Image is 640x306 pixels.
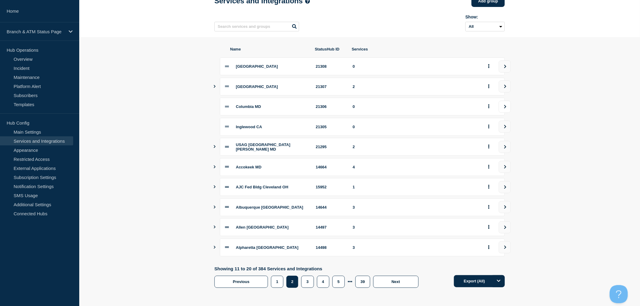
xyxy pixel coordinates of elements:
button: Show services [213,239,216,256]
span: Columbia MD [236,104,261,109]
button: group actions [485,223,493,232]
button: group actions [485,162,493,172]
div: 15952 [316,185,345,189]
select: Archived [465,22,505,31]
button: Show services [213,158,216,176]
div: 14497 [316,225,345,229]
button: group actions [485,182,493,192]
div: 2 [353,145,478,149]
button: Export (All) [454,275,505,287]
div: 21306 [316,104,345,109]
span: Accokeek MD [236,165,262,169]
div: 14498 [316,245,345,250]
div: 3 [353,245,478,250]
div: 14664 [316,165,345,169]
button: 3 [301,276,314,288]
button: 2 [286,276,298,288]
span: Name [230,47,308,51]
div: 0 [353,64,478,69]
div: 2 [353,84,478,89]
button: 39 [355,276,370,288]
button: view group [499,80,511,93]
button: view group [499,181,511,193]
div: 0 [353,125,478,129]
span: Alpharetta [GEOGRAPHIC_DATA] [236,245,299,250]
input: Search services and groups [214,22,299,31]
span: AJC Fed Bldg Cleveland OH [236,185,288,189]
button: 5 [332,276,345,288]
span: [GEOGRAPHIC_DATA] [236,84,278,89]
button: view group [499,161,511,173]
button: group actions [485,102,493,111]
span: Albuquerque [GEOGRAPHIC_DATA] [236,205,303,210]
button: view group [499,241,511,253]
button: view group [499,221,511,233]
span: Allen [GEOGRAPHIC_DATA] [236,225,289,229]
button: group actions [485,142,493,151]
div: 14644 [316,205,345,210]
button: group actions [485,243,493,252]
button: Previous [214,276,268,288]
button: Show services [213,78,216,96]
button: group actions [485,62,493,71]
span: [GEOGRAPHIC_DATA] [236,64,278,69]
div: 21308 [316,64,345,69]
span: StatusHub ID [315,47,344,51]
button: Options [493,275,505,287]
button: view group [499,60,511,73]
button: group actions [485,122,493,132]
button: view group [499,121,511,133]
button: view group [499,101,511,113]
div: 21295 [316,145,345,149]
button: 4 [317,276,329,288]
iframe: Help Scout Beacon - Open [610,285,628,303]
button: group actions [485,82,493,91]
button: Show services [213,198,216,216]
button: view group [499,141,511,153]
span: Inglewood CA [236,125,262,129]
div: 3 [353,225,478,229]
span: Services [352,47,478,51]
button: 1 [271,276,283,288]
button: group actions [485,203,493,212]
span: USAG [GEOGRAPHIC_DATA][PERSON_NAME] MD [236,142,290,151]
button: Next [373,276,419,288]
span: Previous [233,279,250,284]
div: 21307 [316,84,345,89]
p: Showing 11 to 20 of 384 Services and Integrations [214,266,422,271]
div: Show: [465,15,505,19]
button: Show services [213,218,216,236]
div: 21305 [316,125,345,129]
span: Next [392,279,400,284]
div: 1 [353,185,478,189]
button: Show services [213,178,216,196]
button: view group [499,201,511,213]
div: 0 [353,104,478,109]
button: Show services [213,138,216,156]
p: Branch & ATM Status Page [7,29,65,34]
div: 3 [353,205,478,210]
div: 4 [353,165,478,169]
